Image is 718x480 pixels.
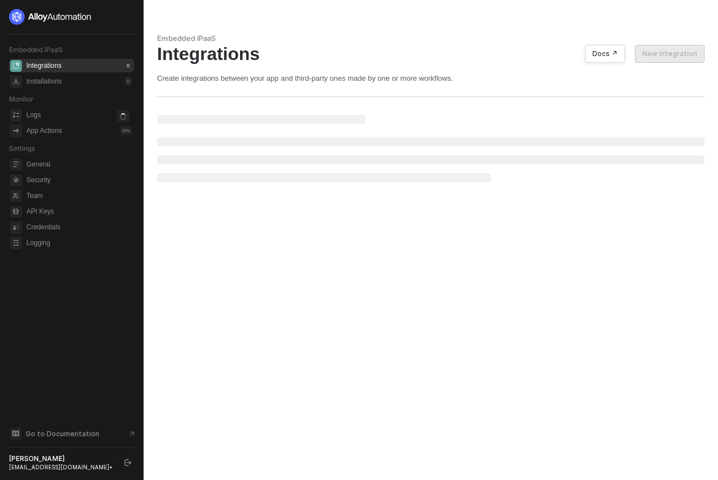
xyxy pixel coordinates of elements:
[120,126,132,135] div: 0 %
[10,60,22,72] span: integrations
[9,454,114,463] div: [PERSON_NAME]
[125,61,132,70] div: 0
[26,110,41,120] div: Logs
[10,206,22,218] span: api-key
[585,45,625,63] button: Docs ↗
[157,34,705,43] div: Embedded iPaaS
[10,237,22,249] span: logging
[9,463,114,471] div: [EMAIL_ADDRESS][DOMAIN_NAME] •
[9,9,134,25] a: logo
[10,109,22,121] span: icon-logs
[157,43,705,64] div: Integrations
[9,427,135,440] a: Knowledge Base
[126,428,137,440] span: document-arrow
[10,125,22,137] span: icon-app-actions
[9,9,92,25] img: logo
[26,126,62,136] div: App Actions
[635,45,705,63] button: New Integration
[125,77,132,86] div: 0
[10,221,22,233] span: credentials
[26,189,132,202] span: Team
[9,45,63,54] span: Embedded iPaaS
[592,49,618,58] div: Docs ↗
[26,429,99,439] span: Go to Documentation
[117,110,129,122] span: icon-loader
[26,77,62,86] div: Installations
[26,61,62,71] div: Integrations
[125,459,131,466] span: logout
[10,76,22,87] span: installations
[10,190,22,202] span: team
[26,173,132,187] span: Security
[9,144,35,153] span: Settings
[157,73,705,83] div: Create integrations between your app and third-party ones made by one or more workflows.
[26,158,132,171] span: General
[10,174,22,186] span: security
[26,220,132,234] span: Credentials
[9,95,34,103] span: Monitor
[26,205,132,218] span: API Keys
[10,428,21,439] span: documentation
[10,159,22,170] span: general
[26,236,132,250] span: Logging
